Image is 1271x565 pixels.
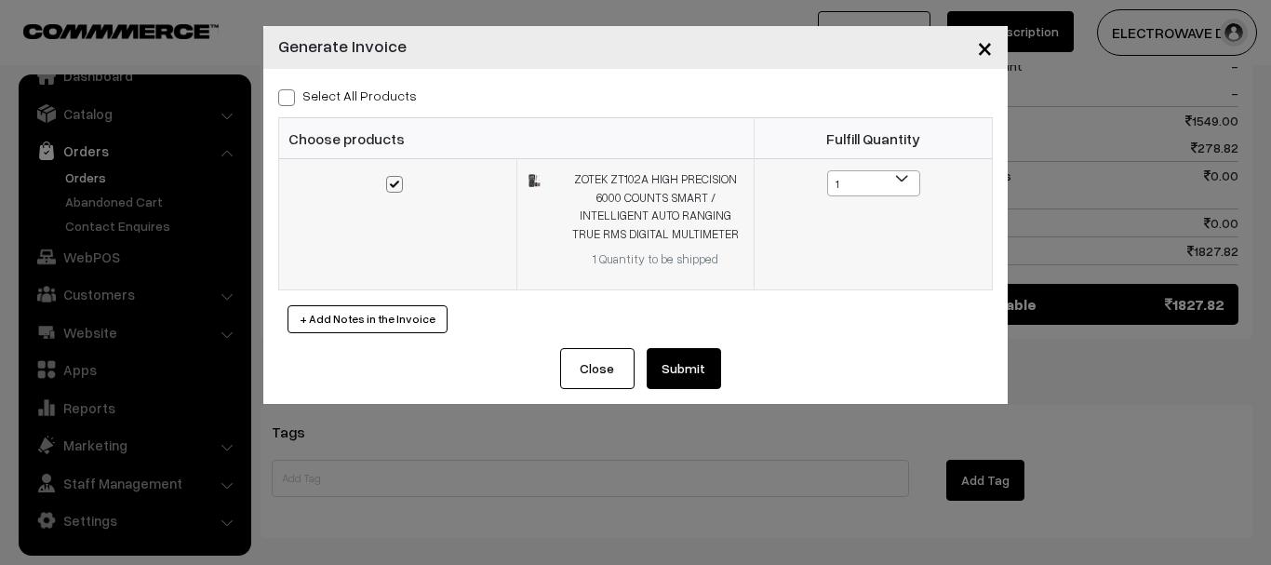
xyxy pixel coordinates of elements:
[569,250,743,269] div: 1 Quantity to be shipped
[560,348,635,389] button: Close
[828,171,919,197] span: 1
[279,118,755,159] th: Choose products
[977,30,993,64] span: ×
[288,305,448,333] button: + Add Notes in the Invoice
[278,34,407,59] h4: Generate Invoice
[827,170,920,196] span: 1
[278,86,417,105] label: Select all Products
[569,170,743,243] div: ZOTEK ZT102A HIGH PRECISION 6000 COUNTS SMART / INTELLIGENT AUTO RANGING TRUE RMS DIGITAL MULTIMETER
[528,174,541,186] img: 17515458715483611I9mCMyLL.jpg
[755,118,993,159] th: Fulfill Quantity
[647,348,721,389] button: Submit
[962,19,1008,76] button: Close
